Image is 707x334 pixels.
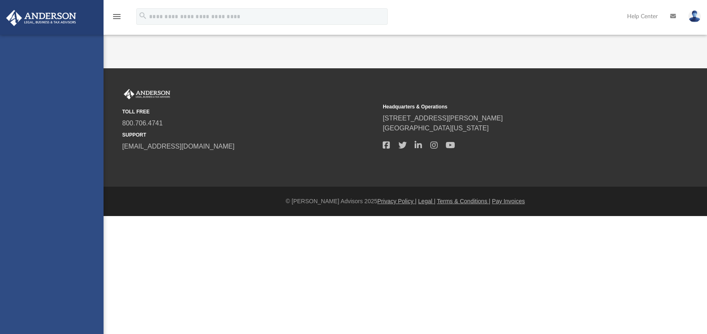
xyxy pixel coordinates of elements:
a: Pay Invoices [492,198,525,204]
a: [EMAIL_ADDRESS][DOMAIN_NAME] [122,143,234,150]
i: menu [112,12,122,22]
img: User Pic [688,10,701,22]
a: menu [112,16,122,22]
a: [GEOGRAPHIC_DATA][US_STATE] [383,125,489,132]
i: search [138,11,147,20]
small: TOLL FREE [122,108,377,115]
img: Anderson Advisors Platinum Portal [122,89,172,100]
small: Headquarters & Operations [383,103,637,111]
a: Privacy Policy | [377,198,417,204]
small: SUPPORT [122,131,377,139]
a: Terms & Conditions | [437,198,490,204]
a: Legal | [418,198,436,204]
a: 800.706.4741 [122,120,163,127]
div: © [PERSON_NAME] Advisors 2025 [104,197,707,206]
img: Anderson Advisors Platinum Portal [4,10,79,26]
a: [STREET_ADDRESS][PERSON_NAME] [383,115,503,122]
